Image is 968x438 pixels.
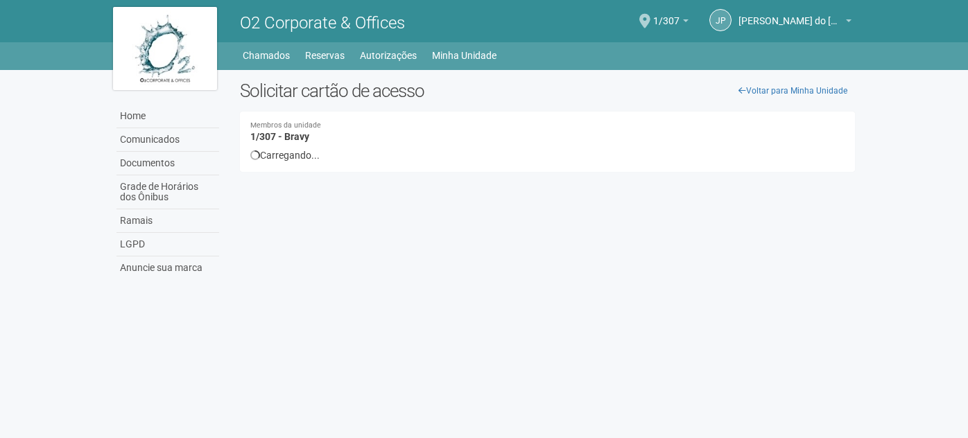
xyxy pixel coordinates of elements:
a: Home [116,105,219,128]
a: Grade de Horários dos Ônibus [116,175,219,209]
a: Voltar para Minha Unidade [731,80,855,101]
div: Carregando... [250,149,845,161]
span: 1/307 [653,2,680,26]
a: Reservas [305,46,345,65]
a: 1/307 [653,17,689,28]
a: Ramais [116,209,219,233]
small: Membros da unidade [250,122,845,130]
a: Documentos [116,152,219,175]
a: Anuncie sua marca [116,256,219,279]
a: Minha Unidade [432,46,496,65]
img: logo.jpg [113,7,217,90]
a: JP [709,9,732,31]
h4: 1/307 - Bravy [250,122,845,142]
a: Chamados [243,46,290,65]
h2: Solicitar cartão de acesso [240,80,855,101]
span: O2 Corporate & Offices [240,13,405,33]
a: Autorizações [360,46,417,65]
span: João Pedro do Nascimento [738,2,842,26]
a: [PERSON_NAME] do [PERSON_NAME] [738,17,852,28]
a: LGPD [116,233,219,256]
a: Comunicados [116,128,219,152]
